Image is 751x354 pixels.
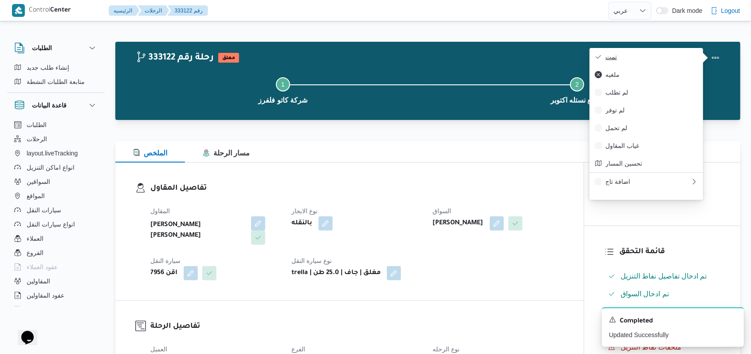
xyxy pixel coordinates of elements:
button: الرئيسيه [109,5,140,16]
b: Center [51,7,71,14]
span: انواع سيارات النقل [27,219,75,230]
span: تم ادخال تفاصيل نفاط التنزيل [621,271,707,282]
span: لم تحمل [606,124,698,131]
span: تمت [606,53,698,60]
h3: تفاصيل المقاول [150,183,564,195]
button: مصنع نستله اكتوبر [430,67,725,113]
button: 333122 رقم [168,5,208,16]
span: المقاولين [27,276,50,286]
button: متابعة الطلبات النشطة [11,75,101,89]
span: الطلبات [27,119,47,130]
span: غياب المقاول [606,142,698,149]
b: اقن 7956 [150,268,177,278]
span: الرحلات [27,134,47,144]
div: الطلبات [7,60,105,92]
span: العميل [150,346,167,353]
button: عقود المقاولين [11,288,101,302]
span: عقود المقاولين [27,290,64,301]
button: Logout [707,2,744,20]
b: [PERSON_NAME] [433,218,484,229]
button: العملاء [11,231,101,246]
button: اجهزة التليفون [11,302,101,317]
button: السواقين [11,175,101,189]
div: قاعدة البيانات [7,118,105,310]
span: مصنع نستله اكتوبر [550,95,604,106]
span: الملخص [133,149,167,157]
span: متابعة الطلبات النشطة [27,76,85,87]
span: تم ادخال السواق [621,290,669,298]
span: تم ادخال السواق [621,289,669,299]
button: انواع سيارات النقل [11,217,101,231]
h3: قاعدة البيانات [32,100,67,111]
h3: الطلبات [32,43,52,53]
h2: 333122 رحلة رقم [136,53,214,64]
span: مسار الرحلة [203,149,250,157]
button: layout.liveTracking [11,146,101,160]
span: Completed [620,316,653,327]
button: الطلبات [14,43,98,53]
span: تم ادخال تفاصيل نفاط التنزيل [621,272,707,280]
span: نوع الرحله [433,346,460,353]
button: سيارات النقل [11,203,101,217]
button: الرحلات [138,5,169,16]
button: الفروع [11,246,101,260]
button: عقود العملاء [11,260,101,274]
button: Actions [707,49,724,67]
b: معلق [222,56,235,61]
span: العملاء [27,233,43,244]
span: السواق [433,207,452,215]
span: Logout [721,5,740,16]
button: ملغيه [590,66,703,84]
h3: قائمة التحقق [619,246,720,258]
button: انواع اماكن التنزيل [11,160,101,175]
p: Updated Successfully [609,330,737,340]
span: الفرع [291,346,305,353]
span: سيارات النقل [27,205,61,215]
span: اضافة تاج [606,178,691,185]
button: غياب المقاول [590,137,703,155]
span: ملغيه [606,71,698,78]
button: قاعدة البيانات [14,100,98,111]
h3: تفاصيل الرحلة [150,321,564,333]
b: بالنقله [291,218,312,229]
span: الفروع [27,247,43,258]
b: trella | مغلق | جاف | 25.0 طن [291,268,381,278]
button: تحسين المسار [590,155,703,172]
span: عقود العملاء [27,262,58,272]
span: سيارة النقل [150,257,181,264]
span: المقاول [150,207,170,215]
span: معلق [218,53,239,63]
button: لم تحمل [590,119,703,137]
span: 1 [281,81,285,88]
button: تم ادخال السواق [605,287,720,301]
button: تم ادخال تفاصيل نفاط التنزيل [605,269,720,283]
button: اضافة تاج [590,172,703,191]
span: شركة كاتو فلفرز [258,95,307,106]
span: نوع الايجار [291,207,318,215]
button: المواقع [11,189,101,203]
span: 2 [575,81,579,88]
button: لم توفر [590,101,703,119]
button: إنشاء طلب جديد [11,60,101,75]
span: نوع سيارة النقل [291,257,332,264]
button: الطلبات [11,118,101,132]
span: تحسين المسار [606,160,698,167]
div: Notification [609,315,737,327]
span: لم توفر [606,107,698,114]
span: Dark mode [668,7,702,14]
span: المواقع [27,191,45,201]
iframe: chat widget [9,318,37,345]
b: [PERSON_NAME] [PERSON_NAME] [150,220,245,241]
button: تمت [590,48,703,66]
button: الرحلات [11,132,101,146]
button: المقاولين [11,274,101,288]
span: اجهزة التليفون [27,304,63,315]
span: السواقين [27,176,50,187]
button: لم تطلب [590,84,703,101]
span: انواع اماكن التنزيل [27,162,75,173]
button: شركة كاتو فلفرز [136,67,430,113]
span: لم تطلب [606,89,698,96]
span: layout.liveTracking [27,148,78,159]
img: X8yXhbKr1z7QwAAAABJRU5ErkJggg== [12,4,25,17]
